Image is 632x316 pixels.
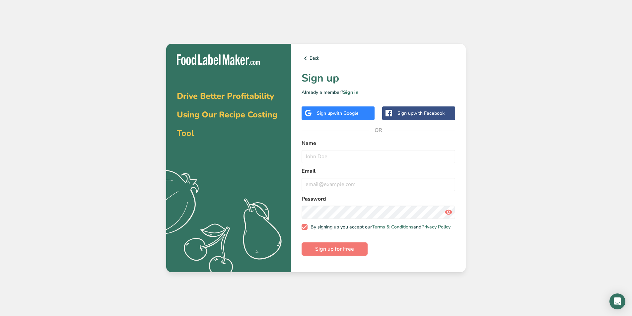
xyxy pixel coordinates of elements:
[302,178,455,191] input: email@example.com
[369,120,388,140] span: OR
[302,139,455,147] label: Name
[315,245,354,253] span: Sign up for Free
[333,110,359,116] span: with Google
[302,54,455,62] a: Back
[343,89,358,95] a: Sign in
[177,54,260,65] img: Food Label Maker
[177,91,277,139] span: Drive Better Profitability Using Our Recipe Costing Tool
[421,224,451,230] a: Privacy Policy
[302,70,455,86] h1: Sign up
[302,195,455,203] label: Password
[397,110,445,117] div: Sign up
[317,110,359,117] div: Sign up
[302,167,455,175] label: Email
[308,224,451,230] span: By signing up you accept our and
[302,89,455,96] p: Already a member?
[372,224,413,230] a: Terms & Conditions
[302,150,455,163] input: John Doe
[302,242,368,256] button: Sign up for Free
[609,293,625,309] div: Open Intercom Messenger
[413,110,445,116] span: with Facebook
